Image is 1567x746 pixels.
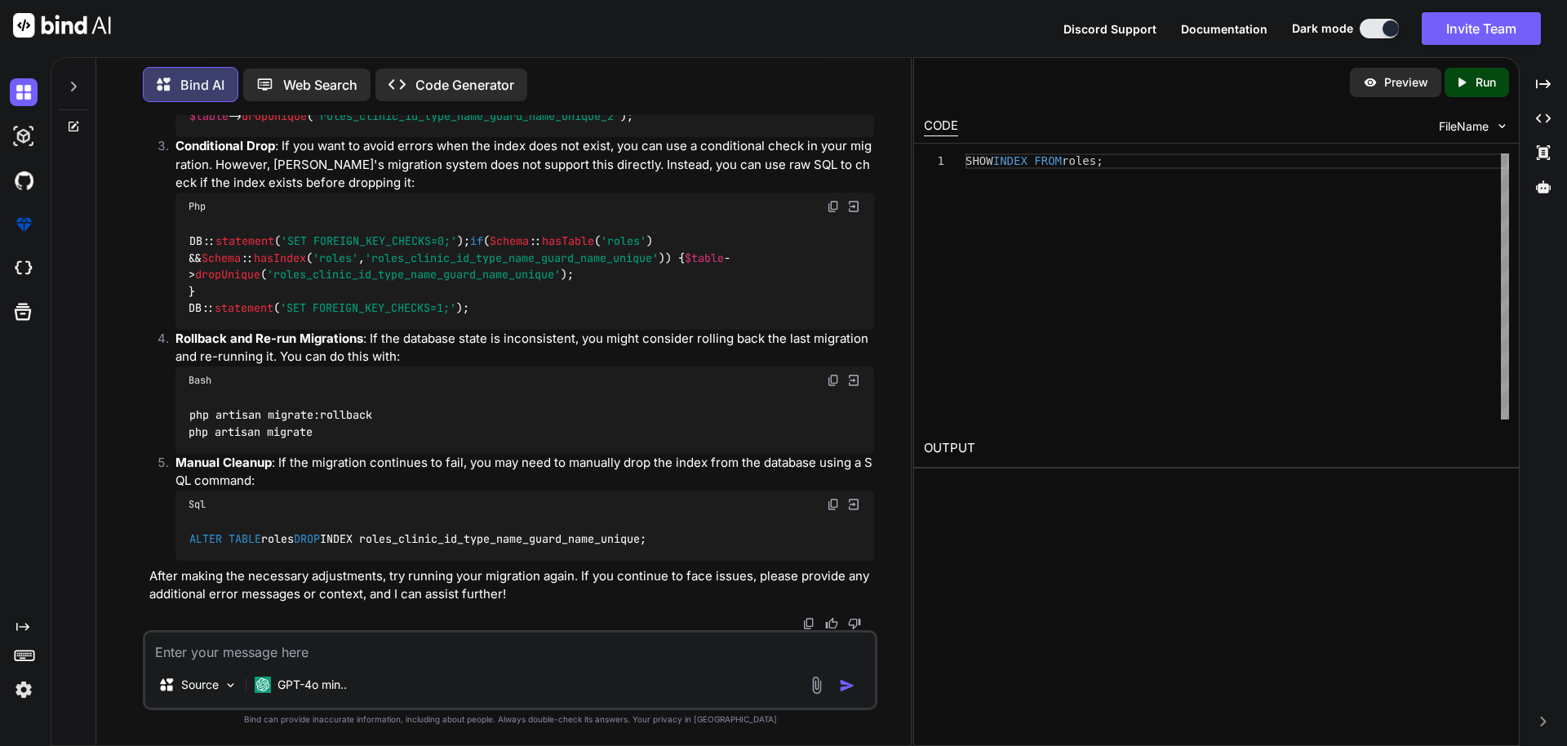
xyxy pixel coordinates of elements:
[189,374,211,387] span: Bash
[149,567,874,604] p: After making the necessary adjustments, try running your migration again. If you continue to face...
[1063,20,1156,38] button: Discord Support
[1476,74,1496,91] p: Run
[848,617,861,630] img: dislike
[281,234,457,249] span: 'SET FOREIGN_KEY_CHECKS=0;'
[195,268,260,282] span: dropUnique
[175,330,874,366] p: : If the database state is inconsistent, you might consider rolling back the last migration and r...
[175,455,272,470] strong: Manual Cleanup
[175,454,874,491] p: : If the migration continues to fail, you may need to manually drop the index from the database u...
[924,117,958,136] div: CODE
[10,167,38,194] img: githubDark
[1384,74,1428,91] p: Preview
[242,109,307,123] span: dropUnique
[313,251,358,265] span: 'roles'
[283,75,357,95] p: Web Search
[1034,154,1062,167] span: FROM
[189,498,206,511] span: Sql
[542,234,594,249] span: hasTable
[1062,154,1096,167] span: roles
[827,498,840,511] img: copy
[215,300,273,315] span: statement
[685,251,724,265] span: $table
[827,200,840,213] img: copy
[825,617,838,630] img: like
[846,497,861,512] img: Open in Browser
[601,234,646,249] span: 'roles'
[254,251,306,265] span: hasIndex
[914,429,1519,468] h2: OUTPUT
[470,234,483,249] span: if
[1363,75,1378,90] img: preview
[365,251,659,265] span: 'roles_clinic_id_type_name_guard_name_unique'
[189,406,372,440] code: php artisan migrate:rollback php artisan migrate
[10,122,38,150] img: darkAi-studio
[490,234,529,249] span: Schema
[802,617,815,630] img: copy
[143,713,877,726] p: Bind can provide inaccurate information, including about people. Always double-check its answers....
[189,531,648,548] code: roles INDEX roles_clinic_id_type_name_guard_name_unique;
[175,137,874,193] p: : If you want to avoid errors when the index does not exist, you can use a conditional check in y...
[846,373,861,388] img: Open in Browser
[267,268,561,282] span: 'roles_clinic_id_type_name_guard_name_unique'
[175,331,363,346] strong: Rollback and Re-run Migrations
[1181,22,1267,36] span: Documentation
[1439,118,1489,135] span: FileName
[189,109,229,123] span: $table
[13,13,111,38] img: Bind AI
[924,153,944,169] div: 1
[189,233,730,316] code: DB:: ( ); ( :: ( ) && :: ( , )) { -> ( ); } DB:: ( );
[827,374,840,387] img: copy
[224,678,237,692] img: Pick Models
[1096,154,1103,167] span: ;
[189,200,206,213] span: Php
[966,154,993,167] span: SHOW
[189,108,635,125] code: -> ( );
[277,677,347,693] p: GPT-4o min..
[839,677,855,694] img: icon
[202,251,241,265] span: Schema
[846,199,861,214] img: Open in Browser
[10,255,38,282] img: cloudideIcon
[1063,22,1156,36] span: Discord Support
[175,138,275,153] strong: Conditional Drop
[313,109,620,123] span: 'roles_clinic_id_type_name_guard_name_unique_2'
[294,532,320,547] span: DROP
[1422,12,1541,45] button: Invite Team
[189,532,261,547] span: ALTER TABLE
[10,78,38,106] img: darkChat
[10,676,38,704] img: settings
[180,75,224,95] p: Bind AI
[10,211,38,238] img: premium
[181,677,219,693] p: Source
[1495,119,1509,133] img: chevron down
[255,677,271,693] img: GPT-4o mini
[1181,20,1267,38] button: Documentation
[807,676,826,695] img: attachment
[280,300,456,315] span: 'SET FOREIGN_KEY_CHECKS=1;'
[992,154,1027,167] span: INDEX
[1292,20,1353,37] span: Dark mode
[215,234,274,249] span: statement
[415,75,514,95] p: Code Generator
